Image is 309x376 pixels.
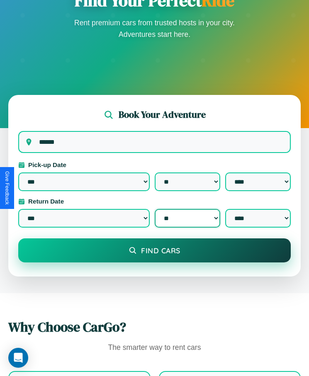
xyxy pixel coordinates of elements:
div: Open Intercom Messenger [8,348,28,368]
h2: Book Your Adventure [119,108,206,121]
label: Return Date [18,198,291,205]
label: Pick-up Date [18,161,291,168]
div: Give Feedback [4,171,10,205]
p: The smarter way to rent cars [8,341,301,354]
button: Find Cars [18,238,291,262]
p: Rent premium cars from trusted hosts in your city. Adventures start here. [72,17,238,40]
h2: Why Choose CarGo? [8,318,301,336]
